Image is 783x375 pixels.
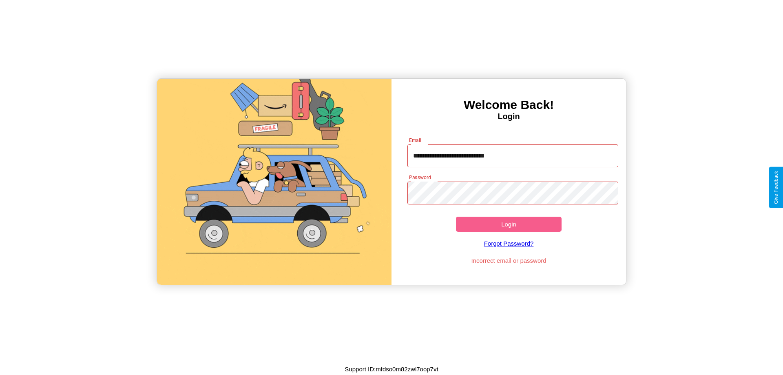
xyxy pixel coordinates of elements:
[391,98,626,112] h3: Welcome Back!
[157,79,391,285] img: gif
[773,171,779,204] div: Give Feedback
[456,217,562,232] button: Login
[409,137,422,144] label: Email
[403,232,615,255] a: Forgot Password?
[345,364,438,375] p: Support ID: mfdso0m82zwl7oop7vt
[409,174,431,181] label: Password
[391,112,626,121] h4: Login
[403,255,615,266] p: Incorrect email or password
